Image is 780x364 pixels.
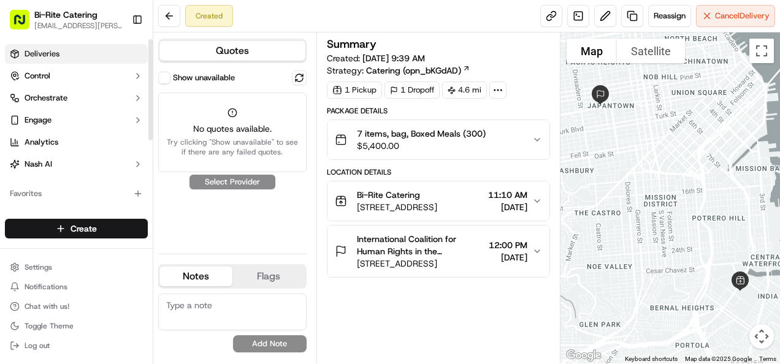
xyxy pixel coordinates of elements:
[564,347,604,363] a: Open this area in Google Maps (opens a new window)
[654,10,686,21] span: Reassign
[12,178,32,198] img: Zach Benton
[159,41,305,61] button: Quotes
[617,39,685,63] button: Show satellite imagery
[357,257,484,270] span: [STREET_ADDRESS]
[190,157,223,172] button: See all
[5,184,148,203] div: Favorites
[25,48,59,59] span: Deliveries
[26,117,48,139] img: 4920774857489_3d7f54699973ba98c624_72.jpg
[5,337,148,354] button: Log out
[173,72,235,83] label: Show unavailable
[25,70,50,82] span: Control
[25,224,34,233] img: 1736555255976-a54dd68f-1ca7-489b-9aae-adbdc363a1c4
[55,129,169,139] div: We're available if you need us!
[109,190,134,200] span: [DATE]
[102,223,106,233] span: •
[489,239,527,251] span: 12:00 PM
[366,64,461,77] span: Catering (opn_bKGdAD)
[25,321,74,331] span: Toggle Theme
[384,82,440,99] div: 1 Dropoff
[159,267,232,286] button: Notes
[362,53,425,64] span: [DATE] 9:39 AM
[12,159,82,169] div: Past conversations
[327,39,377,50] h3: Summary
[489,251,527,264] span: [DATE]
[625,355,678,363] button: Keyboard shortcuts
[12,211,32,231] img: Joseph V.
[55,117,201,129] div: Start new chat
[12,117,34,139] img: 1736555255976-a54dd68f-1ca7-489b-9aae-adbdc363a1c4
[102,190,106,200] span: •
[357,127,486,140] span: 7 items, bag, Boxed Meals (300)
[357,233,484,257] span: International Coalition for Human Rights in the [GEOGRAPHIC_DATA] [PERSON_NAME]
[749,39,774,63] button: Toggle fullscreen view
[357,201,437,213] span: [STREET_ADDRESS]
[327,181,550,221] button: Bi-Rite Catering[STREET_ADDRESS]11:10 AM[DATE]
[25,93,67,104] span: Orchestrate
[749,324,774,349] button: Map camera controls
[648,5,691,27] button: Reassign
[25,282,67,292] span: Notifications
[5,154,148,174] button: Nash AI
[25,115,52,126] span: Engage
[759,355,776,362] a: Terms (opens in new tab)
[25,301,69,311] span: Chat with us!
[327,82,382,99] div: 1 Pickup
[25,137,58,148] span: Analytics
[327,120,550,159] button: 7 items, bag, Boxed Meals (300)$5,400.00
[5,132,148,152] a: Analytics
[34,21,122,31] button: [EMAIL_ADDRESS][PERSON_NAME][DOMAIN_NAME]
[232,267,305,286] button: Flags
[5,219,148,238] button: Create
[327,226,550,277] button: International Coalition for Human Rights in the [GEOGRAPHIC_DATA] [PERSON_NAME][STREET_ADDRESS]12...
[366,64,470,77] a: Catering (opn_bKGdAD)
[32,79,221,92] input: Got a question? Start typing here...
[5,5,127,34] button: Bi-Rite Catering[EMAIL_ADDRESS][PERSON_NAME][DOMAIN_NAME]
[25,159,52,170] span: Nash AI
[5,110,148,130] button: Engage
[25,262,52,272] span: Settings
[357,140,486,152] span: $5,400.00
[5,66,148,86] button: Control
[327,52,425,64] span: Created:
[715,10,770,21] span: Cancel Delivery
[34,9,97,21] button: Bi-Rite Catering
[38,223,99,233] span: [PERSON_NAME]
[5,88,148,108] button: Orchestrate
[357,189,420,201] span: Bi-Rite Catering
[488,189,527,201] span: 11:10 AM
[567,39,617,63] button: Show street map
[38,190,99,200] span: [PERSON_NAME]
[5,298,148,315] button: Chat with us!
[166,123,299,135] span: No quotes available.
[12,49,223,69] p: Welcome 👋
[327,167,551,177] div: Location Details
[122,273,148,282] span: Pylon
[71,222,97,235] span: Create
[166,137,299,157] span: Try clicking "Show unavailable" to see if there are any failed quotes.
[25,341,50,351] span: Log out
[5,259,148,276] button: Settings
[86,273,148,282] a: Powered byPylon
[327,64,470,77] div: Strategy:
[5,278,148,295] button: Notifications
[564,347,604,363] img: Google
[696,5,775,27] button: CancelDelivery
[109,223,134,233] span: [DATE]
[208,121,223,135] button: Start new chat
[488,201,527,213] span: [DATE]
[5,44,148,64] a: Deliveries
[442,82,487,99] div: 4.6 mi
[685,355,752,362] span: Map data ©2025 Google
[5,317,148,335] button: Toggle Theme
[12,12,37,37] img: Nash
[327,106,551,116] div: Package Details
